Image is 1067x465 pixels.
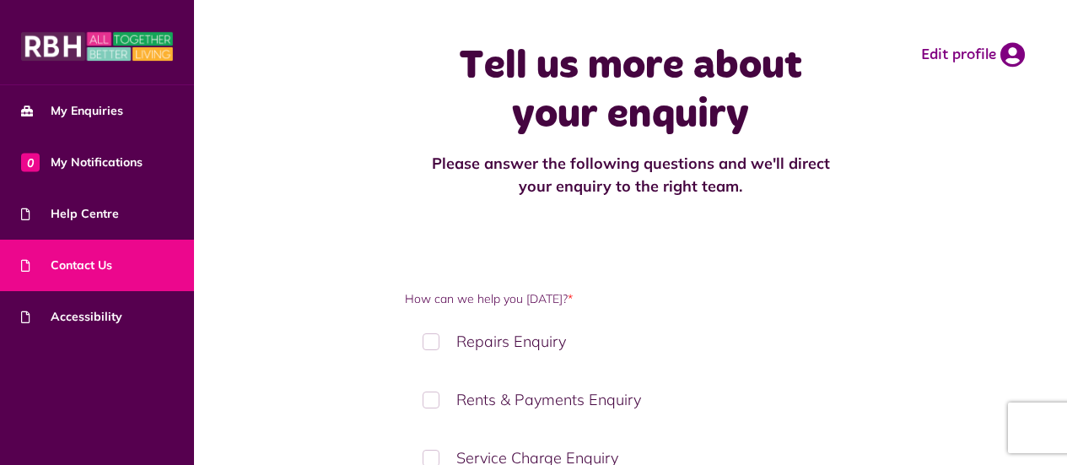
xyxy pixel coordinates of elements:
[405,290,856,308] label: How can we help you [DATE]?
[21,308,122,326] span: Accessibility
[921,42,1025,68] a: Edit profile
[405,316,856,366] label: Repairs Enquiry
[739,176,742,196] strong: .
[21,102,123,120] span: My Enquiries
[21,257,112,274] span: Contact Us
[432,154,830,196] strong: Please answer the following questions and we'll direct your enquiry to the right team
[21,30,173,63] img: MyRBH
[405,375,856,424] label: Rents & Payments Enquiry
[429,42,833,139] h1: Tell us more about your enquiry
[21,205,119,223] span: Help Centre
[21,154,143,171] span: My Notifications
[21,153,40,171] span: 0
